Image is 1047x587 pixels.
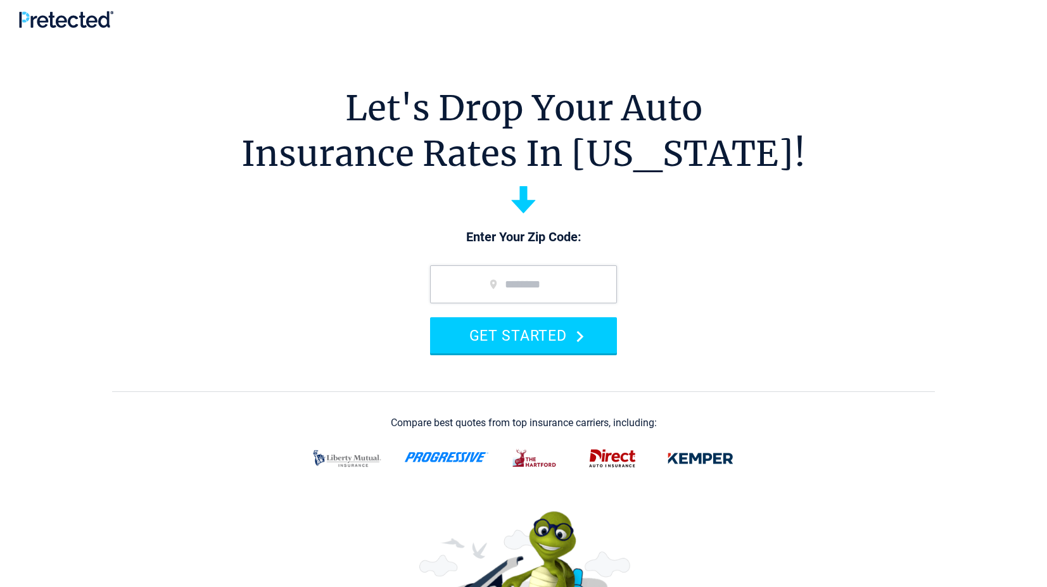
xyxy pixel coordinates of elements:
button: GET STARTED [430,317,617,353]
img: progressive [404,452,489,462]
img: thehartford [504,442,566,475]
img: Pretected Logo [19,11,113,28]
h1: Let's Drop Your Auto Insurance Rates In [US_STATE]! [241,85,806,177]
img: liberty [305,442,389,475]
img: kemper [659,442,742,475]
input: zip code [430,265,617,303]
p: Enter Your Zip Code: [417,229,630,246]
img: direct [581,442,644,475]
div: Compare best quotes from top insurance carriers, including: [391,417,657,429]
